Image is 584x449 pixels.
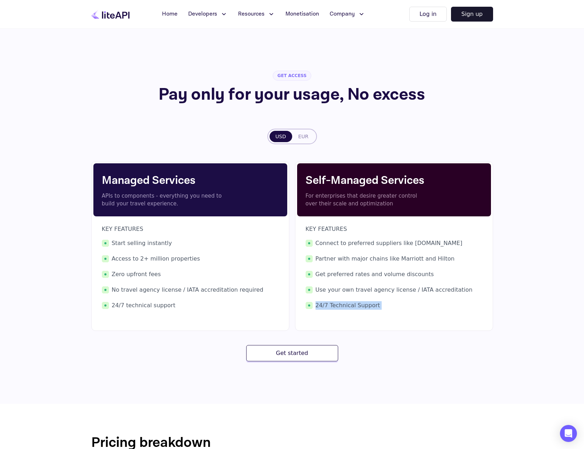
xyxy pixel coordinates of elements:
[285,10,319,18] span: Monetisation
[102,286,279,294] span: No travel agency license / IATA accreditation required
[102,239,279,247] span: Start selling instantly
[158,7,182,21] a: Home
[560,425,577,442] div: Open Intercom Messenger
[325,7,369,21] button: Company
[281,7,323,21] a: Monetisation
[246,345,338,361] button: Get started
[451,7,493,22] button: Sign up
[306,225,482,233] p: KEY FEATURES
[162,10,178,18] span: Home
[306,286,482,294] span: Use your own travel agency license / IATA accreditation
[409,7,447,22] button: Log in
[102,270,279,279] span: Zero upfront fees
[273,71,311,81] span: GET ACCESS
[306,192,429,208] p: For enterprises that desire greater control over their scale and optimization
[102,192,226,208] p: APIs to components - everything you need to build your travel experience.
[111,86,473,103] h1: Pay only for your usage, No excess
[234,7,279,21] button: Resources
[188,10,217,18] span: Developers
[306,255,482,263] span: Partner with major chains like Marriott and Hilton
[306,301,482,310] span: 24/7 Technical Support
[238,10,265,18] span: Resources
[292,131,315,142] button: EUR
[102,301,279,310] span: 24/7 technical support
[102,255,279,263] span: Access to 2+ million properties
[102,225,279,233] p: KEY FEATURES
[330,10,355,18] span: Company
[102,172,279,189] h4: Managed Services
[306,270,482,279] span: Get preferred rates and volume discounts
[184,7,232,21] button: Developers
[306,239,482,247] span: Connect to preferred suppliers like [DOMAIN_NAME]
[270,131,292,142] button: USD
[306,172,482,189] h4: Self-Managed Services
